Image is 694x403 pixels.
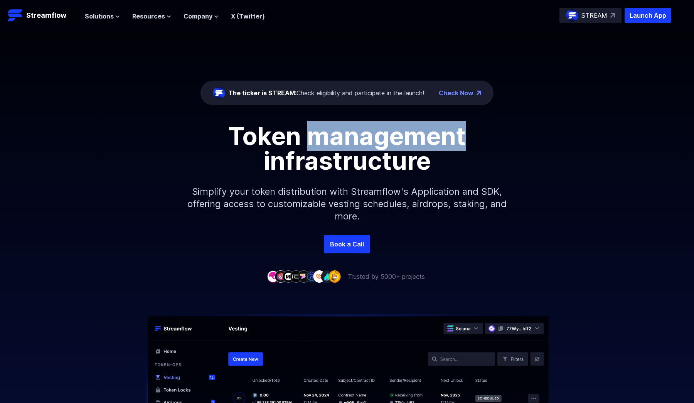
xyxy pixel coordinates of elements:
[581,11,607,20] p: STREAM
[8,8,77,23] a: Streamflow
[132,12,165,21] span: Resources
[132,12,171,21] button: Resources
[275,270,287,282] img: company-2
[313,270,325,282] img: company-7
[328,270,341,282] img: company-9
[267,270,279,282] img: company-1
[324,235,370,253] a: Book a Call
[85,12,114,21] span: Solutions
[305,270,318,282] img: company-6
[26,10,66,21] p: Streamflow
[213,87,225,99] img: streamflow-logo-circle.png
[231,12,265,20] a: X (Twitter)
[610,13,615,18] img: top-right-arrow.svg
[181,173,513,235] p: Simplify your token distribution with Streamflow's Application and SDK, offering access to custom...
[173,124,520,173] h1: Token management infrastructure
[228,89,296,97] span: The ticker is STREAM:
[8,8,23,23] img: Streamflow Logo
[290,270,302,282] img: company-4
[321,270,333,282] img: company-8
[298,270,310,282] img: company-5
[559,8,622,23] a: STREAM
[348,272,425,281] p: Trusted by 5000+ projects
[85,12,120,21] button: Solutions
[228,88,424,98] div: Check eligibility and participate in the launch!
[282,270,295,282] img: company-3
[184,12,219,21] button: Company
[477,91,481,95] img: top-right-arrow.png
[625,8,671,23] button: Launch App
[184,12,212,21] span: Company
[566,9,578,22] img: streamflow-logo-circle.png
[439,88,473,98] a: Check Now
